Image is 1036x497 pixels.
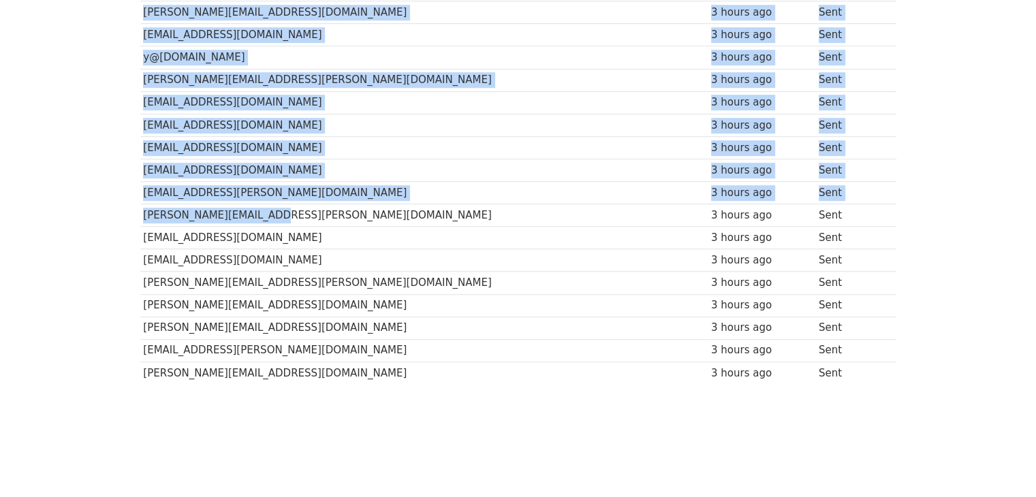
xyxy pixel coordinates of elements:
td: [EMAIL_ADDRESS][DOMAIN_NAME] [140,91,708,114]
td: Sent [815,136,885,159]
td: [EMAIL_ADDRESS][DOMAIN_NAME] [140,136,708,159]
td: [PERSON_NAME][EMAIL_ADDRESS][PERSON_NAME][DOMAIN_NAME] [140,69,708,91]
div: 3 hours ago [711,140,812,156]
div: 3 hours ago [711,275,812,291]
div: 3 hours ago [711,342,812,358]
td: Sent [815,227,885,249]
div: 3 hours ago [711,208,812,223]
td: [EMAIL_ADDRESS][PERSON_NAME][DOMAIN_NAME] [140,182,708,204]
td: Sent [815,114,885,136]
td: Sent [815,182,885,204]
iframe: Chat Widget [968,432,1036,497]
td: Sent [815,1,885,24]
td: [EMAIL_ADDRESS][PERSON_NAME][DOMAIN_NAME] [140,339,708,362]
div: 3 hours ago [711,27,812,43]
div: 3 hours ago [711,253,812,268]
td: [PERSON_NAME][EMAIL_ADDRESS][DOMAIN_NAME] [140,1,708,24]
td: [PERSON_NAME][EMAIL_ADDRESS][DOMAIN_NAME] [140,362,708,384]
td: Sent [815,294,885,317]
div: 3 hours ago [711,298,812,313]
div: 3 hours ago [711,5,812,20]
div: 3 hours ago [711,95,812,110]
td: [PERSON_NAME][EMAIL_ADDRESS][PERSON_NAME][DOMAIN_NAME] [140,272,708,294]
td: [PERSON_NAME][EMAIL_ADDRESS][DOMAIN_NAME] [140,294,708,317]
div: 3 hours ago [711,366,812,381]
div: 3 hours ago [711,118,812,133]
td: [EMAIL_ADDRESS][DOMAIN_NAME] [140,24,708,46]
td: Sent [815,24,885,46]
td: Sent [815,272,885,294]
td: Sent [815,91,885,114]
td: Sent [815,249,885,272]
td: [EMAIL_ADDRESS][DOMAIN_NAME] [140,227,708,249]
td: [PERSON_NAME][EMAIL_ADDRESS][PERSON_NAME][DOMAIN_NAME] [140,204,708,227]
div: 3 hours ago [711,163,812,178]
td: Sent [815,46,885,69]
td: Sent [815,339,885,362]
div: 3 hours ago [711,50,812,65]
div: 3 hours ago [711,230,812,246]
td: [EMAIL_ADDRESS][DOMAIN_NAME] [140,159,708,181]
td: Sent [815,204,885,227]
td: [EMAIL_ADDRESS][DOMAIN_NAME] [140,249,708,272]
div: 3 hours ago [711,185,812,201]
td: Sent [815,69,885,91]
td: Sent [815,159,885,181]
div: 3 hours ago [711,320,812,336]
td: [EMAIL_ADDRESS][DOMAIN_NAME] [140,114,708,136]
td: [PERSON_NAME][EMAIL_ADDRESS][DOMAIN_NAME] [140,317,708,339]
td: Sent [815,317,885,339]
td: y@[DOMAIN_NAME] [140,46,708,69]
td: Sent [815,362,885,384]
div: 3 hours ago [711,72,812,88]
